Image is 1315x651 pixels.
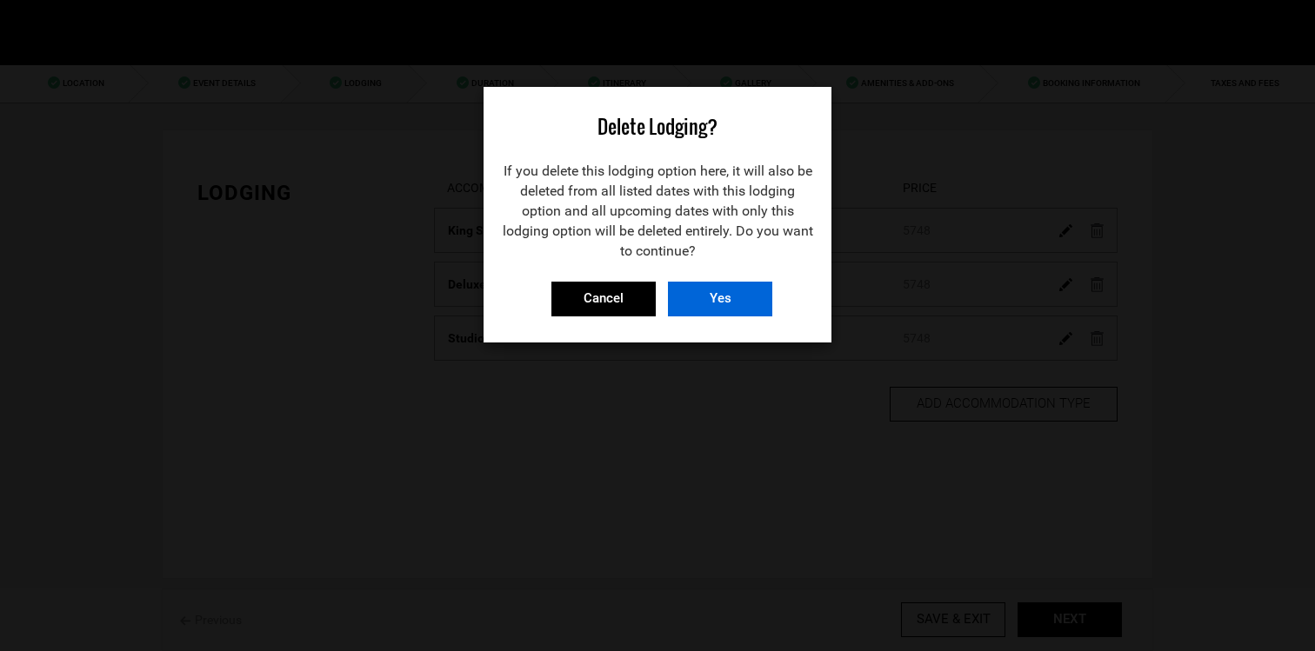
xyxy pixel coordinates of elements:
a: Close [659,289,772,306]
a: Close [543,289,656,306]
p: If you delete this lodging option here, it will also be deleted from all listed dates with this l... [501,162,814,261]
div: Delete Lodging? [501,113,814,140]
input: Yes [668,282,772,316]
input: Cancel [551,282,656,316]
